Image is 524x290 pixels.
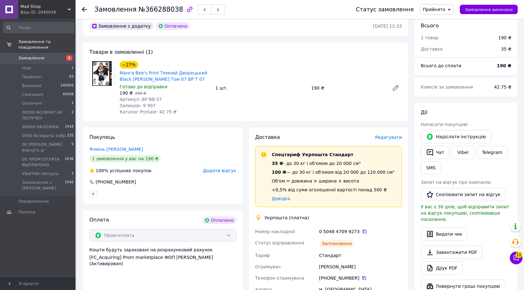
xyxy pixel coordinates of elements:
span: 1416 [65,124,74,130]
span: 100 ₴ [272,170,286,175]
span: Дії [421,109,427,115]
span: 40326 [63,92,74,97]
a: Ячмінь [PERSON_NAME] [89,147,143,152]
span: 11 [516,251,522,258]
span: 35 ₴ [272,161,283,166]
div: 35 ₴ [497,42,515,56]
span: 1 [66,55,72,61]
span: Залишок: 9 997 [120,103,156,108]
span: Замовлення та повідомлення [18,39,76,50]
div: Повернутися назад [82,6,87,13]
div: −27% [120,61,138,68]
div: 0 5048 4709 9273 [319,228,402,235]
div: 1 замовлення у вас на 190 ₴ [89,155,161,162]
a: Редагувати [389,82,402,94]
span: Покупець [89,134,115,140]
span: Написати покупцеві [421,122,468,127]
div: Об'єм = довжина × ширина × висота [272,178,395,184]
span: Номер накладної [255,229,295,234]
span: 190 ₴ [120,90,133,96]
span: Нові [22,65,31,71]
span: Замовлення виконано [465,7,513,12]
span: Статус відправлення [255,240,304,245]
button: Надіслати інструкцію [421,130,491,143]
div: Замовлення з додатку [89,22,153,30]
span: Каталог ProSale: 42.75 ₴ [120,109,177,114]
span: 00000 НАЛОЖКА [22,124,59,130]
span: 260 ₴ [135,91,146,96]
span: 2536 [65,156,74,168]
span: 1 [71,65,74,71]
span: 2 [71,110,74,121]
div: +0,5% від суми оголошеної вартості понад 500 ₴ [272,187,395,193]
button: Чат [421,146,449,159]
img: Манга Bee's Print Темний Дворецький Black Butler Том 07 BP T 07 [92,61,111,86]
span: 63 [69,74,74,80]
span: Скасовані [22,92,43,97]
button: Замовлення виконано [460,5,518,14]
div: Кошти будуть зараховані на розрахунковий рахунок [89,247,236,267]
span: Отримувач [255,264,281,269]
span: №366288038 [138,6,183,13]
span: 00000 ВОЗВРАТ НЕ ПОЛУЧЕН [22,110,71,121]
span: 00 ПРОМ ОПЛАТА ВЫПЛАЧЕНО [22,156,65,168]
div: Оплачено [156,22,190,30]
span: Запит на відгук про компанію [421,180,491,185]
span: Всього [421,23,439,29]
span: Замовлення [18,55,44,61]
div: — до 30 кг і об'ємом від 20 000 до 120 000 см³ [272,169,395,175]
input: Пошук [3,22,74,33]
a: Завантажити PDF [421,246,482,259]
span: 42.75 ₴ [494,85,511,90]
div: Статус замовлення [356,6,414,13]
span: Готово до відправки [120,84,167,89]
span: Доставка [421,47,442,52]
time: [DATE] 12:33 [373,24,402,29]
button: Видати чек [421,227,468,241]
span: 0000 Возвраты забр. [22,133,67,139]
a: Довідка [272,196,290,201]
span: 1 товар [421,35,438,40]
a: Viber [452,146,474,159]
span: Телефон отримувача [255,276,304,281]
span: Покупці [18,209,35,215]
div: Заплановано [319,240,355,247]
span: Замовлення [94,6,137,13]
span: 5 [71,142,74,153]
div: [PERSON_NAME] [318,261,403,272]
span: Прийняті [22,74,42,80]
a: Манга Bee's Print Темний Дворецький Black [PERSON_NAME] Том 07 BP T 07 [120,70,207,82]
span: Тариф [255,253,270,258]
span: Всього до сплати [421,63,461,68]
button: Чат з покупцем11 [510,252,522,264]
a: Telegram [477,146,508,159]
div: Стандарт [318,250,403,261]
span: Оплачені [22,101,42,106]
div: [FC_Acquiring] Prom marketplace ФОП [PERSON_NAME] (Активирован) [89,254,236,267]
a: Друк PDF [421,261,463,275]
span: УБЫТКИ-ляпсусы [22,171,59,177]
span: Редагувати [375,135,402,140]
span: Доставка [255,134,280,140]
span: Прийнято [423,7,445,12]
span: Mad Shop [20,4,68,9]
span: Замовлення з [PERSON_NAME] [22,180,65,191]
span: Додати відгук [203,168,236,173]
div: [PHONE_NUMBER] [95,179,137,185]
button: SMS [421,161,441,174]
span: Оплата [89,217,109,223]
span: Спецтариф Укрпошта Стандарт [272,152,353,157]
span: Виконані [22,83,42,89]
button: Скопіювати запит на відгук [421,188,506,201]
span: 145925 [60,83,74,89]
div: Укрпошта (платна) [263,215,311,221]
span: Артикул: BP BB 07 [120,97,162,102]
div: 1 шт. [213,84,308,92]
span: 100% [96,168,108,173]
span: 232 [67,133,74,139]
span: 1 [71,171,74,177]
div: 190 ₴ [498,35,511,41]
div: успішних покупок [89,167,152,174]
div: [PHONE_NUMBER] [319,275,402,281]
span: У вас є 30 днів, щоб відправити запит на відгук покупцеві, скопіювавши посилання. [421,204,509,222]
